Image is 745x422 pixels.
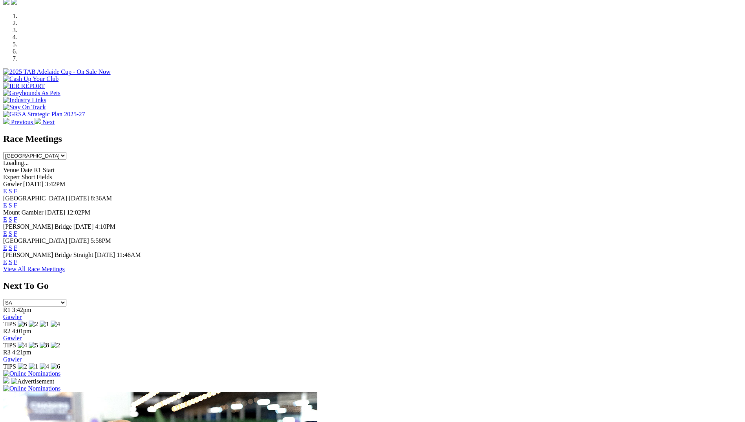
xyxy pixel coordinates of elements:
[3,75,59,83] img: Cash Up Your Club
[42,119,55,125] span: Next
[69,195,89,202] span: [DATE]
[95,251,115,258] span: [DATE]
[3,134,742,144] h2: Race Meetings
[3,216,7,223] a: E
[3,349,11,356] span: R3
[117,251,141,258] span: 11:46AM
[91,195,112,202] span: 8:36AM
[3,118,9,124] img: chevron-left-pager-white.svg
[3,83,45,90] img: IER REPORT
[91,237,111,244] span: 5:58PM
[95,223,115,230] span: 4:10PM
[11,119,33,125] span: Previous
[3,104,46,111] img: Stay On Track
[3,328,11,334] span: R2
[3,342,16,349] span: TIPS
[3,281,742,291] h2: Next To Go
[3,266,65,272] a: View All Race Meetings
[14,216,17,223] a: F
[14,259,17,265] a: F
[3,314,22,320] a: Gawler
[45,209,66,216] span: [DATE]
[14,188,17,194] a: F
[23,181,44,187] span: [DATE]
[11,378,54,385] img: Advertisement
[40,363,49,370] img: 4
[3,370,60,377] img: Online Nominations
[9,216,12,223] a: S
[3,181,22,187] span: Gawler
[3,90,60,97] img: Greyhounds As Pets
[22,174,35,180] span: Short
[51,363,60,370] img: 6
[69,237,89,244] span: [DATE]
[37,174,52,180] span: Fields
[20,167,32,173] span: Date
[3,377,9,383] img: 15187_Greyhounds_GreysPlayCentral_Resize_SA_WebsiteBanner_300x115_2025.jpg
[67,209,90,216] span: 12:02PM
[18,321,27,328] img: 6
[3,97,46,104] img: Industry Links
[12,349,31,356] span: 4:21pm
[3,223,72,230] span: [PERSON_NAME] Bridge
[29,342,38,349] img: 5
[12,328,31,334] span: 4:01pm
[3,209,44,216] span: Mount Gambier
[3,111,85,118] img: GRSA Strategic Plan 2025-27
[3,160,29,166] span: Loading...
[3,195,67,202] span: [GEOGRAPHIC_DATA]
[12,306,31,313] span: 3:42pm
[35,118,41,124] img: chevron-right-pager-white.svg
[9,202,12,209] a: S
[40,342,49,349] img: 8
[3,259,7,265] a: E
[3,174,20,180] span: Expert
[14,244,17,251] a: F
[3,321,16,327] span: TIPS
[34,167,55,173] span: R1 Start
[3,244,7,251] a: E
[3,363,16,370] span: TIPS
[9,259,12,265] a: S
[51,342,60,349] img: 2
[3,167,19,173] span: Venue
[14,202,17,209] a: F
[9,230,12,237] a: S
[35,119,55,125] a: Next
[3,251,93,258] span: [PERSON_NAME] Bridge Straight
[3,335,22,341] a: Gawler
[18,342,27,349] img: 4
[3,188,7,194] a: E
[40,321,49,328] img: 1
[3,356,22,363] a: Gawler
[3,230,7,237] a: E
[29,363,38,370] img: 1
[73,223,94,230] span: [DATE]
[29,321,38,328] img: 2
[3,306,11,313] span: R1
[3,237,67,244] span: [GEOGRAPHIC_DATA]
[18,363,27,370] img: 2
[45,181,66,187] span: 3:42PM
[3,202,7,209] a: E
[9,244,12,251] a: S
[3,385,60,392] img: Online Nominations
[3,119,35,125] a: Previous
[9,188,12,194] a: S
[51,321,60,328] img: 4
[3,68,111,75] img: 2025 TAB Adelaide Cup - On Sale Now
[14,230,17,237] a: F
